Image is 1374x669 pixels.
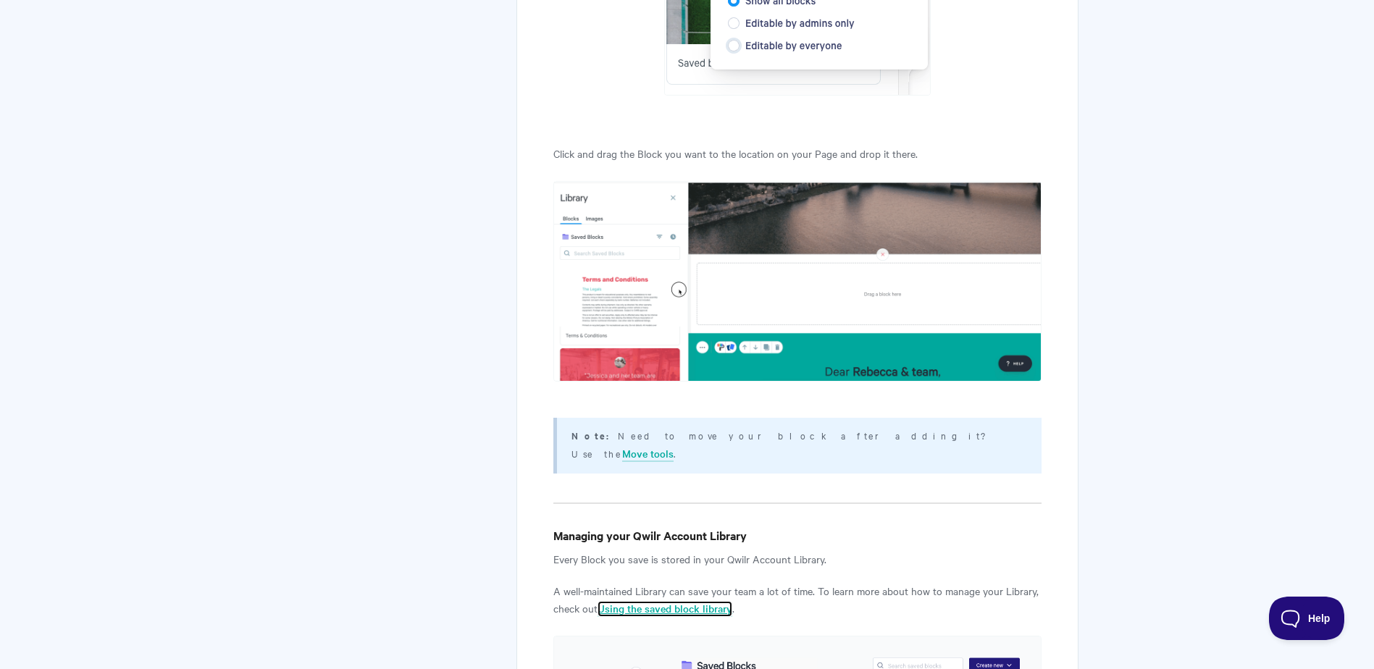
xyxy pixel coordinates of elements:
[598,601,732,617] a: Using the saved block library
[553,181,1041,382] img: file-ot4R51uqBe.gif
[553,526,1041,544] h4: Managing your Qwilr Account Library
[553,145,1041,162] p: Click and drag the Block you want to the location on your Page and drop it there.
[571,426,1023,462] p: Need to move your block after adding it? Use the .
[553,550,1041,568] p: Every Block you save is stored in your Qwilr Account Library.
[622,446,674,462] a: Move tools
[1269,597,1345,640] iframe: Toggle Customer Support
[571,429,618,442] strong: Note:
[553,582,1041,617] p: A well-maintained Library can save your team a lot of time. To learn more about how to manage you...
